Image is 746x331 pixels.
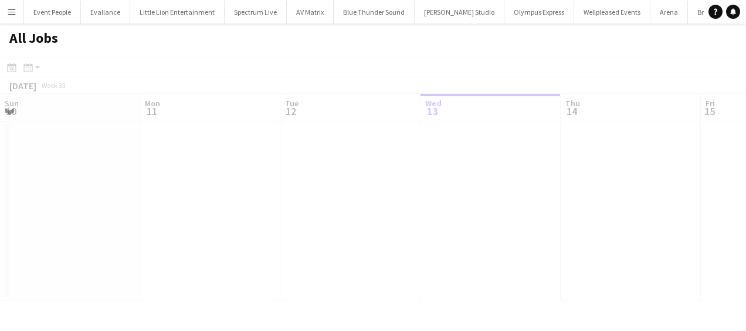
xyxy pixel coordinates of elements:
button: Event People [24,1,81,23]
button: Spectrum Live [225,1,287,23]
button: Wellpleased Events [574,1,650,23]
button: Blue Thunder Sound [334,1,415,23]
button: Little Lion Entertainment [130,1,225,23]
button: Evallance [81,1,130,23]
button: [PERSON_NAME] Studio [415,1,504,23]
button: Arena [650,1,688,23]
button: AV Matrix [287,1,334,23]
button: Olympus Express [504,1,574,23]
